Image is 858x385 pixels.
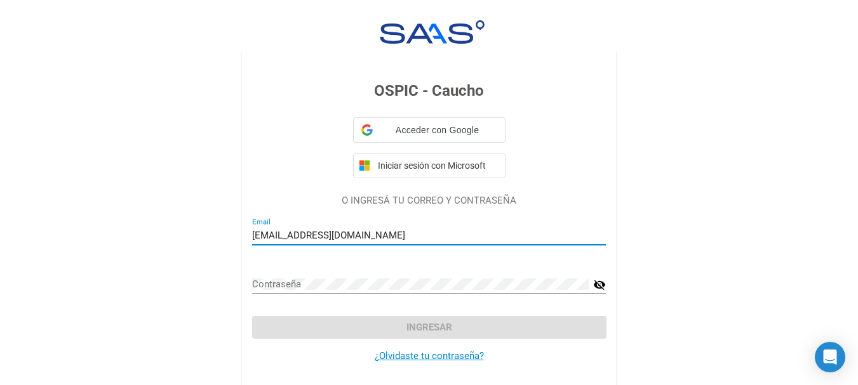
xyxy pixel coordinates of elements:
div: Open Intercom Messenger [815,342,845,372]
span: Iniciar sesión con Microsoft [375,160,500,171]
p: O INGRESÁ TU CORREO Y CONTRASEÑA [252,193,606,208]
span: Ingresar [406,322,452,333]
button: Iniciar sesión con Microsoft [353,153,506,178]
h3: OSPIC - Caucho [252,79,606,102]
mat-icon: visibility_off [593,277,606,292]
span: Acceder con Google [378,124,497,137]
button: Ingresar [252,316,606,339]
a: ¿Olvidaste tu contraseña? [375,350,484,362]
div: Acceder con Google [353,117,506,143]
